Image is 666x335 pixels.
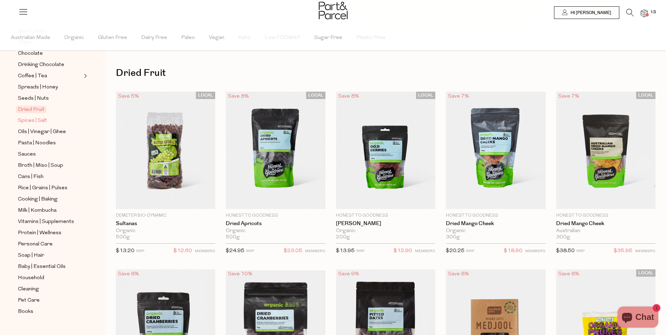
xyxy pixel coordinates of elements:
[554,6,619,19] a: Hi [PERSON_NAME]
[314,26,342,50] span: Sugar Free
[18,285,39,294] span: Cleaning
[196,92,215,99] span: LOCAL
[556,234,570,241] span: 300g
[18,116,82,125] a: Spices | Salt
[18,296,40,305] span: Pet Care
[18,139,56,147] span: Pasta | Noodles
[569,10,611,16] span: Hi [PERSON_NAME]
[446,228,545,234] div: Organic
[195,249,215,253] small: MEMBERS
[556,221,655,227] a: Dried Mango Cheek
[18,206,82,215] a: Milk | Kombucha
[18,251,82,260] a: Soap | Hair
[181,26,195,50] span: Paleo
[18,94,82,103] a: Seeds | Nuts
[226,92,251,101] div: Save 8%
[556,269,581,279] div: Save 8%
[116,92,215,209] img: Sultanas
[116,248,134,254] span: $13.20
[446,221,545,227] a: Dried Mango Cheek
[136,249,144,253] small: RRP
[18,127,82,136] a: Oils | Vinegar | Ghee
[446,92,471,101] div: Save 7%
[116,65,655,81] h1: Dried Fruit
[18,72,82,80] a: Coffee | Tea
[226,221,325,227] a: Dried Apricots
[446,92,545,209] img: Dried Mango Cheek
[18,184,82,192] a: Rice | Grains | Pulses
[614,247,632,256] span: $35.95
[556,92,655,209] img: Dried Mango Cheek
[18,251,44,260] span: Soap | Hair
[556,228,655,234] div: Australian
[636,92,655,99] span: LOCAL
[18,184,67,192] span: Rice | Grains | Pulses
[18,117,47,125] span: Spices | Salt
[226,92,325,209] img: Dried Apricots
[18,172,82,181] a: Cans | Fish
[636,269,655,277] span: LOCAL
[356,249,364,253] small: RRP
[18,161,82,170] a: Broth | Miso | Soup
[82,72,87,80] button: Expand/Collapse Coffee | Tea
[116,212,215,219] p: Demeter Bio-Dynamic
[504,247,522,256] span: $18.90
[18,105,82,114] a: Dried Fruit
[416,92,435,99] span: LOCAL
[415,249,435,253] small: MEMBERS
[18,229,82,237] a: Protein | Wellness
[18,173,44,181] span: Cans | Fish
[226,212,325,219] p: Honest to Goodness
[141,26,167,50] span: Dairy Free
[336,269,361,279] div: Save 9%
[446,212,545,219] p: Honest to Goodness
[18,263,66,271] span: Baby | Essential Oils
[116,92,141,101] div: Save 5%
[226,269,255,279] div: Save 10%
[356,26,385,50] span: Plastic Free
[18,240,53,249] span: Personal Care
[466,249,474,253] small: RRP
[18,218,74,226] span: Vitamins | Supplements
[18,229,61,237] span: Protein | Wellness
[226,248,244,254] span: $24.95
[18,217,82,226] a: Vitamins | Supplements
[648,9,658,15] span: 13
[226,234,240,241] span: 500g
[18,94,49,103] span: Seeds | Nuts
[98,26,127,50] span: Gluten Free
[446,269,471,279] div: Save 8%
[64,26,84,50] span: Organic
[18,139,82,147] a: Pasta | Noodles
[173,247,192,256] span: $12.60
[556,92,581,101] div: Save 7%
[525,249,546,253] small: MEMBERS
[336,212,435,219] p: Honest to Goodness
[18,262,82,271] a: Baby | Essential Oils
[336,92,361,101] div: Save 8%
[18,49,82,58] a: Chocolate
[18,83,58,92] span: Spreads | Honey
[18,296,82,305] a: Pet Care
[446,234,460,241] span: 300g
[16,106,46,113] span: Dried Fruit
[635,249,655,253] small: MEMBERS
[18,195,82,204] a: Cooking | Baking
[246,249,254,253] small: RRP
[18,150,36,159] span: Sauces
[18,60,82,69] a: Drinking Chocolate
[319,2,348,19] img: Part&Parcel
[336,248,355,254] span: $13.95
[18,206,57,215] span: Milk | Kombucha
[18,61,64,69] span: Drinking Chocolate
[18,274,44,282] span: Household
[18,83,82,92] a: Spreads | Honey
[209,26,224,50] span: Vegan
[116,221,215,227] a: Sultanas
[18,50,43,58] span: Chocolate
[238,26,251,50] span: Keto
[284,247,302,256] span: $23.05
[11,26,50,50] span: Australian Made
[641,9,648,17] a: 13
[556,248,575,254] span: $38.50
